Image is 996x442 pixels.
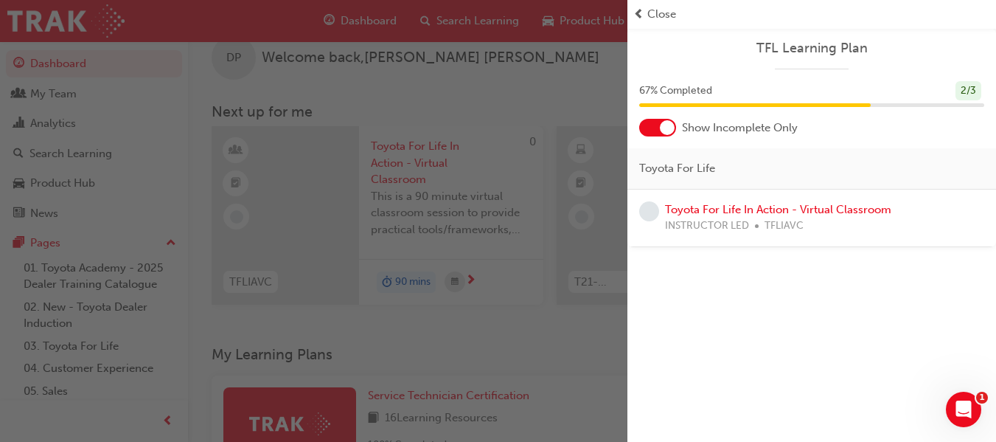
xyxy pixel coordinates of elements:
[633,6,990,23] button: prev-iconClose
[955,81,981,101] div: 2 / 3
[976,392,988,404] span: 1
[639,83,712,100] span: 67 % Completed
[639,160,715,177] span: Toyota For Life
[765,218,804,235] span: TFLIAVC
[682,120,798,137] span: Show Incomplete Only
[665,203,891,216] a: Toyota For Life In Action - Virtual Classroom
[647,6,676,23] span: Close
[633,6,644,23] span: prev-icon
[639,201,659,221] span: learningRecordVerb_NONE-icon
[665,218,749,235] span: INSTRUCTOR LED
[639,40,984,57] a: TFL Learning Plan
[946,392,981,427] iframe: Intercom live chat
